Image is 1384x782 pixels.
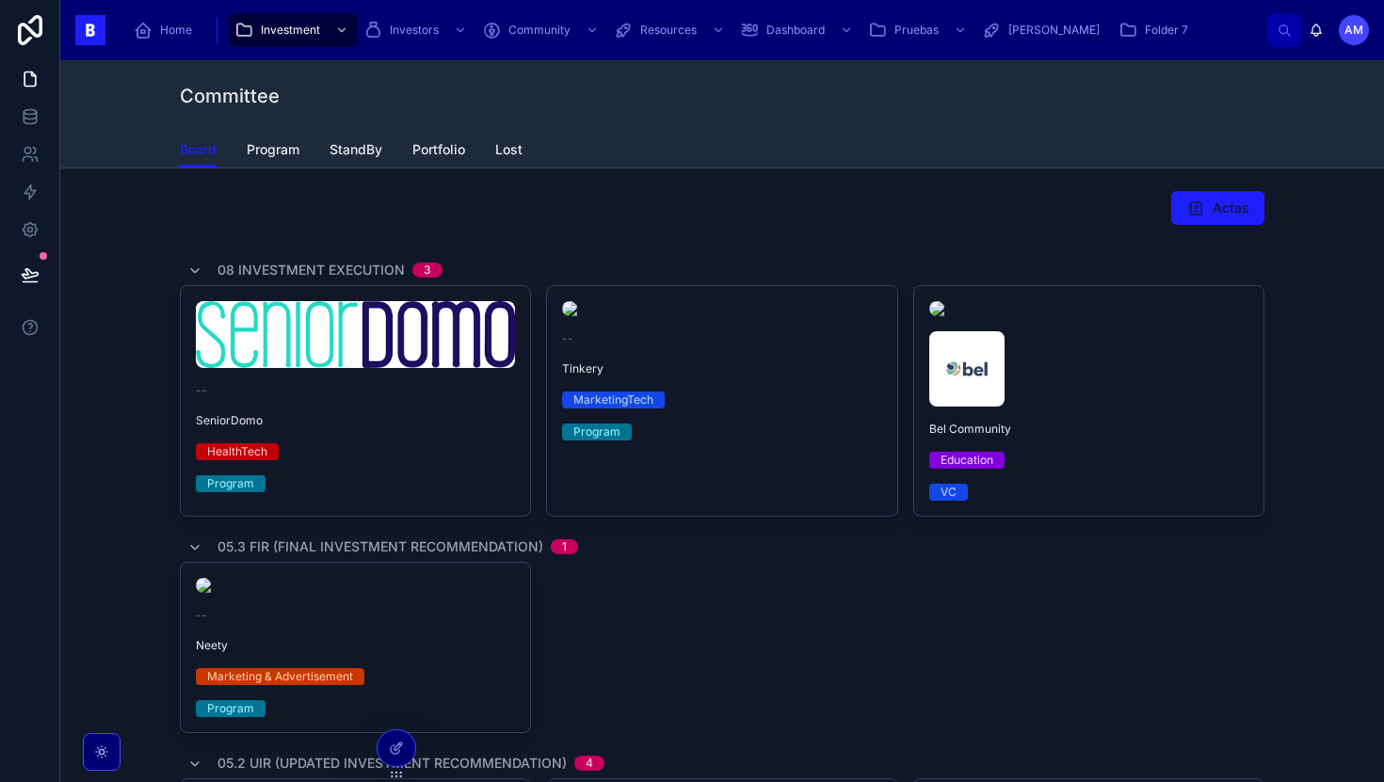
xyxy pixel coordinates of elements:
img: Bel-COmmunity_Logo.png [929,331,1005,407]
a: Home [128,13,205,47]
a: Program [247,133,299,170]
img: images [196,301,515,368]
span: Portfolio [412,140,465,159]
a: --NeetyMarketing & AdvertisementProgram [180,562,531,733]
h1: Committee [180,83,280,109]
span: Investment [261,23,320,38]
a: --SeniorDomoHealthTechProgram [180,285,531,517]
span: [PERSON_NAME] [1008,23,1100,38]
a: Resources [608,13,734,47]
div: Education [941,452,993,469]
a: Board [180,133,217,168]
img: Tinkery-Logo-600px.jpeg [562,301,881,316]
div: 3 [424,263,431,278]
div: Marketing & Advertisement [207,668,353,685]
span: Resources [640,23,697,38]
span: -- [196,383,207,398]
span: 08 Investment Execution [217,261,405,279]
a: --TinkeryMarketingTechProgram [546,285,897,517]
span: 05.2 UIR (Updated Investment Recommendation) [217,754,567,773]
div: VC [941,484,957,501]
div: MarketingTech [573,391,653,408]
span: StandBy [330,140,382,159]
span: Program [247,140,299,159]
img: logo.svg [196,578,515,593]
a: Dashboard [734,13,862,47]
div: 4 [586,756,593,771]
span: SeniorDomo [196,413,515,428]
a: [PERSON_NAME] [976,13,1113,47]
span: Community [508,23,571,38]
a: Investors [358,13,476,47]
div: Program [207,700,254,717]
a: Folder 7 [1113,13,1201,47]
span: AM [1344,23,1363,38]
img: App logo [75,15,105,45]
span: Tinkery [562,361,881,376]
span: Bel Community [929,422,1248,437]
span: Actas [1213,199,1249,217]
span: Lost [495,140,523,159]
div: Program [573,423,620,440]
a: Investment [229,13,358,47]
span: Dashboard [766,23,825,38]
div: scrollable content [121,9,1267,51]
span: Investors [390,23,439,38]
div: HealthTech [207,443,267,460]
span: Board [180,140,217,159]
a: Community [476,13,608,47]
div: Program [207,475,254,492]
a: Portfolio [412,133,465,170]
span: Home [160,23,192,38]
span: 05.3 FIR (Final Investment Recommendation) [217,537,543,556]
span: -- [196,608,207,623]
a: Bel-COmmunity_Logo.pngBel CommunityEducationVC [913,285,1264,517]
span: -- [562,331,573,346]
a: Pruebas [862,13,976,47]
span: Pruebas [894,23,939,38]
a: Lost [495,133,523,170]
div: 1 [562,539,567,554]
img: view [929,301,1248,316]
a: StandBy [330,133,382,170]
button: Actas [1171,191,1264,225]
span: Folder 7 [1145,23,1188,38]
span: Neety [196,638,515,653]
